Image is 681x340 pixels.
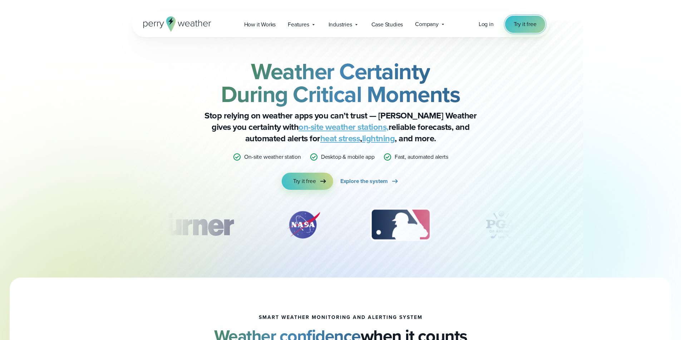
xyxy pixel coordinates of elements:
[363,207,438,243] img: MLB.svg
[293,177,316,186] span: Try it free
[259,315,423,320] h1: smart weather monitoring and alerting system
[244,20,276,29] span: How it Works
[329,20,352,29] span: Industries
[415,20,439,29] span: Company
[278,207,329,243] img: NASA.svg
[340,177,388,186] span: Explore the system
[479,20,494,28] span: Log in
[340,173,399,190] a: Explore the system
[363,207,438,243] div: 3 of 12
[479,20,494,29] a: Log in
[298,121,389,133] a: on-site weather stations,
[365,17,409,32] a: Case Studies
[473,207,530,243] img: PGA.svg
[514,20,537,29] span: Try it free
[221,55,460,111] strong: Weather Certainty During Critical Moments
[238,17,282,32] a: How it Works
[282,173,333,190] a: Try it free
[505,16,545,33] a: Try it free
[321,153,375,161] p: Desktop & mobile app
[142,207,244,243] img: Turner-Construction_1.svg
[142,207,244,243] div: 1 of 12
[168,207,514,246] div: slideshow
[320,132,360,145] a: heat stress
[371,20,403,29] span: Case Studies
[278,207,329,243] div: 2 of 12
[198,110,484,144] p: Stop relying on weather apps you can’t trust — [PERSON_NAME] Weather gives you certainty with rel...
[395,153,448,161] p: Fast, automated alerts
[288,20,309,29] span: Features
[362,132,395,145] a: lightning
[473,207,530,243] div: 4 of 12
[244,153,301,161] p: On-site weather station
